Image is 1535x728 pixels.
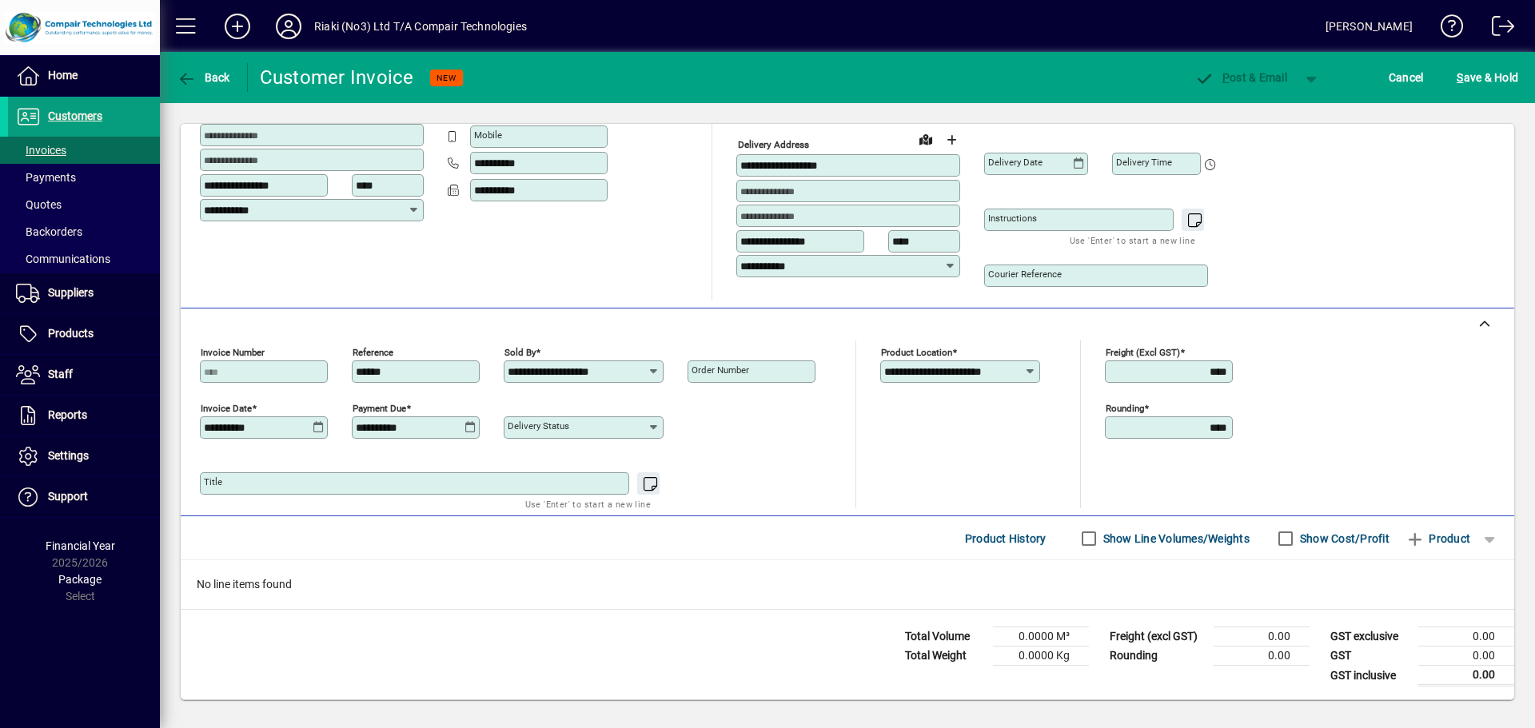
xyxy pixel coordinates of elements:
[8,355,160,395] a: Staff
[1116,157,1172,168] mat-label: Delivery time
[525,495,651,513] mat-hint: Use 'Enter' to start a new line
[260,65,414,90] div: Customer Invoice
[48,368,73,380] span: Staff
[8,191,160,218] a: Quotes
[1106,347,1180,358] mat-label: Freight (excl GST)
[1100,531,1250,547] label: Show Line Volumes/Weights
[437,73,457,83] span: NEW
[988,213,1037,224] mat-label: Instructions
[913,126,939,152] a: View on map
[1297,531,1389,547] label: Show Cost/Profit
[212,12,263,41] button: Add
[48,286,94,299] span: Suppliers
[8,273,160,313] a: Suppliers
[1429,3,1464,55] a: Knowledge Base
[988,269,1062,280] mat-label: Courier Reference
[314,14,527,39] div: Riaki (No3) Ltd T/A Compair Technologies
[58,573,102,586] span: Package
[177,71,230,84] span: Back
[1322,666,1418,686] td: GST inclusive
[8,314,160,354] a: Products
[16,144,66,157] span: Invoices
[16,253,110,265] span: Communications
[1453,63,1522,92] button: Save & Hold
[263,12,314,41] button: Profile
[965,526,1047,551] span: Product History
[1322,627,1418,646] td: GST exclusive
[201,347,265,358] mat-label: Invoice number
[1418,646,1514,666] td: 0.00
[1070,231,1195,249] mat-hint: Use 'Enter' to start a new line
[1102,646,1214,666] td: Rounding
[8,56,160,96] a: Home
[46,539,115,552] span: Financial Year
[1106,403,1144,414] mat-label: Rounding
[1222,71,1230,84] span: P
[1322,646,1418,666] td: GST
[48,408,87,421] span: Reports
[181,560,1514,609] div: No line items found
[8,436,160,476] a: Settings
[1194,71,1287,84] span: ost & Email
[993,646,1089,666] td: 0.0000 Kg
[474,129,502,141] mat-label: Mobile
[8,477,160,517] a: Support
[881,347,952,358] mat-label: Product location
[1326,14,1413,39] div: [PERSON_NAME]
[173,63,234,92] button: Back
[692,364,749,376] mat-label: Order number
[1480,3,1515,55] a: Logout
[8,245,160,273] a: Communications
[353,403,406,414] mat-label: Payment due
[504,347,536,358] mat-label: Sold by
[1405,526,1470,551] span: Product
[1418,666,1514,686] td: 0.00
[16,225,82,238] span: Backorders
[353,347,393,358] mat-label: Reference
[160,63,248,92] app-page-header-button: Back
[48,69,78,82] span: Home
[1214,646,1310,666] td: 0.00
[508,420,569,432] mat-label: Delivery status
[48,327,94,340] span: Products
[16,198,62,211] span: Quotes
[1457,65,1518,90] span: ave & Hold
[1457,71,1463,84] span: S
[959,524,1053,553] button: Product History
[1385,63,1428,92] button: Cancel
[1397,524,1478,553] button: Product
[8,164,160,191] a: Payments
[1214,627,1310,646] td: 0.00
[988,157,1043,168] mat-label: Delivery date
[16,171,76,184] span: Payments
[1389,65,1424,90] span: Cancel
[1418,627,1514,646] td: 0.00
[48,109,102,122] span: Customers
[1186,63,1295,92] button: Post & Email
[939,127,964,153] button: Choose address
[201,403,252,414] mat-label: Invoice date
[48,449,89,462] span: Settings
[8,137,160,164] a: Invoices
[897,627,993,646] td: Total Volume
[8,396,160,436] a: Reports
[1102,627,1214,646] td: Freight (excl GST)
[48,490,88,503] span: Support
[897,646,993,666] td: Total Weight
[993,627,1089,646] td: 0.0000 M³
[204,476,222,487] mat-label: Title
[8,218,160,245] a: Backorders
